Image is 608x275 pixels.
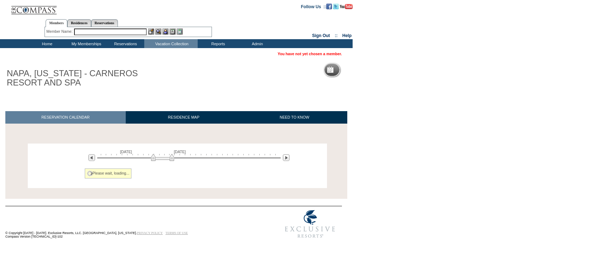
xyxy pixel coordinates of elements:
[66,39,105,48] td: My Memberships
[342,33,352,38] a: Help
[170,28,176,35] img: Reservations
[237,39,276,48] td: Admin
[46,28,74,35] div: Member Name:
[340,4,353,8] a: Subscribe to our YouTube Channel
[312,33,330,38] a: Sign Out
[155,28,161,35] img: View
[85,168,132,178] div: Please wait, loading...
[278,52,342,56] span: You have not yet chosen a member.
[326,4,332,9] img: Become our fan on Facebook
[166,231,188,235] a: TERMS OF USE
[105,39,144,48] td: Reservations
[336,68,391,72] h5: Reservation Calendar
[333,4,339,8] a: Follow us on Twitter
[283,154,290,161] img: Next
[67,19,91,27] a: Residences
[137,231,163,235] a: PRIVACY POLICY
[46,19,67,27] a: Members
[88,154,95,161] img: Previous
[278,206,342,242] img: Exclusive Resorts
[162,28,168,35] img: Impersonate
[335,33,338,38] span: ::
[87,171,93,176] img: spinner2.gif
[144,39,198,48] td: Vacation Collection
[5,67,165,89] h1: NAPA, [US_STATE] - CARNEROS RESORT AND SPA
[5,111,126,124] a: RESERVATION CALENDAR
[27,39,66,48] td: Home
[326,4,332,8] a: Become our fan on Facebook
[198,39,237,48] td: Reports
[333,4,339,9] img: Follow us on Twitter
[5,207,255,242] td: © Copyright [DATE] - [DATE]. Exclusive Resorts, LLC. [GEOGRAPHIC_DATA], [US_STATE]. Compass Versi...
[120,150,132,154] span: [DATE]
[177,28,183,35] img: b_calculator.gif
[126,111,242,124] a: RESIDENCE MAP
[174,150,186,154] span: [DATE]
[148,28,154,35] img: b_edit.gif
[91,19,118,27] a: Reservations
[340,4,353,9] img: Subscribe to our YouTube Channel
[301,4,326,9] td: Follow Us ::
[241,111,347,124] a: NEED TO KNOW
